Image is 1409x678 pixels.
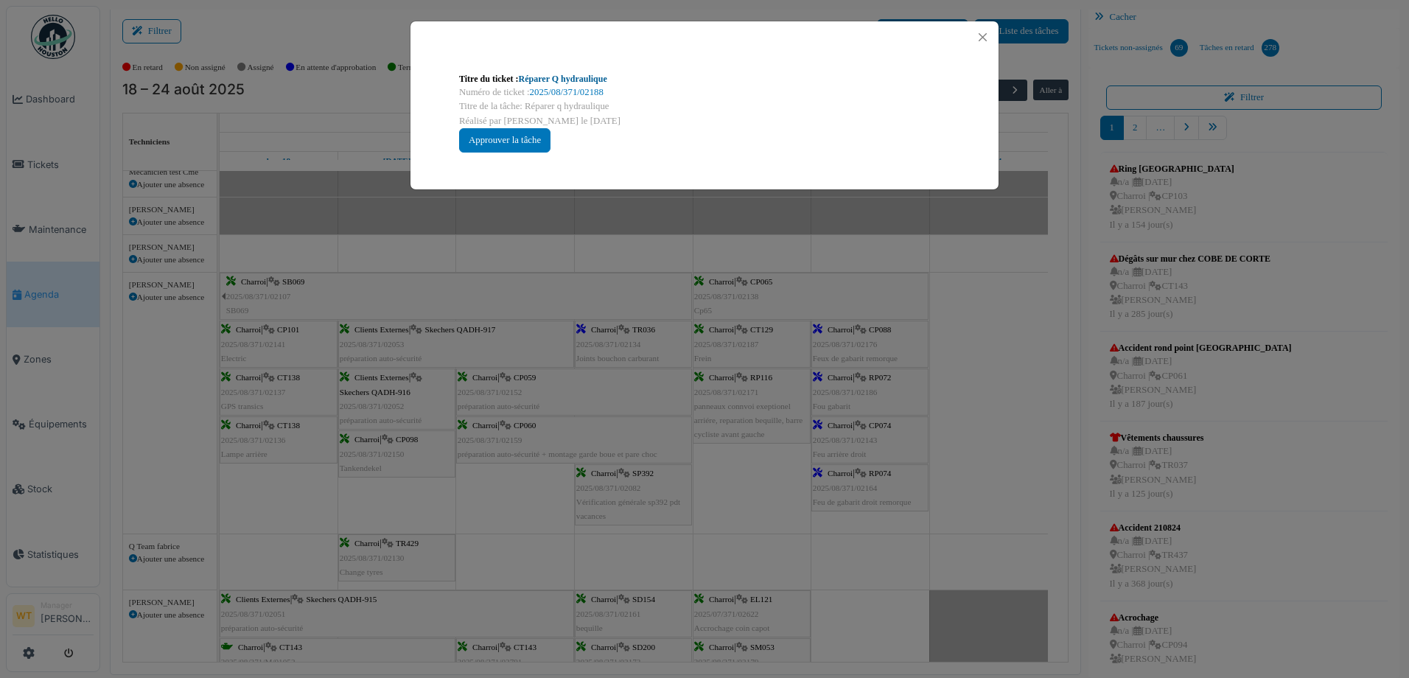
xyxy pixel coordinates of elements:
div: Approuver la tâche [459,128,550,153]
div: Numéro de ticket : [459,85,950,99]
div: Titre de la tâche: Réparer q hydraulique [459,99,950,113]
a: 2025/08/371/02188 [530,87,604,97]
div: Titre du ticket : [459,72,950,85]
div: Réalisé par [PERSON_NAME] le [DATE] [459,114,950,128]
a: Réparer Q hydraulique [519,74,607,84]
button: Close [973,27,993,47]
